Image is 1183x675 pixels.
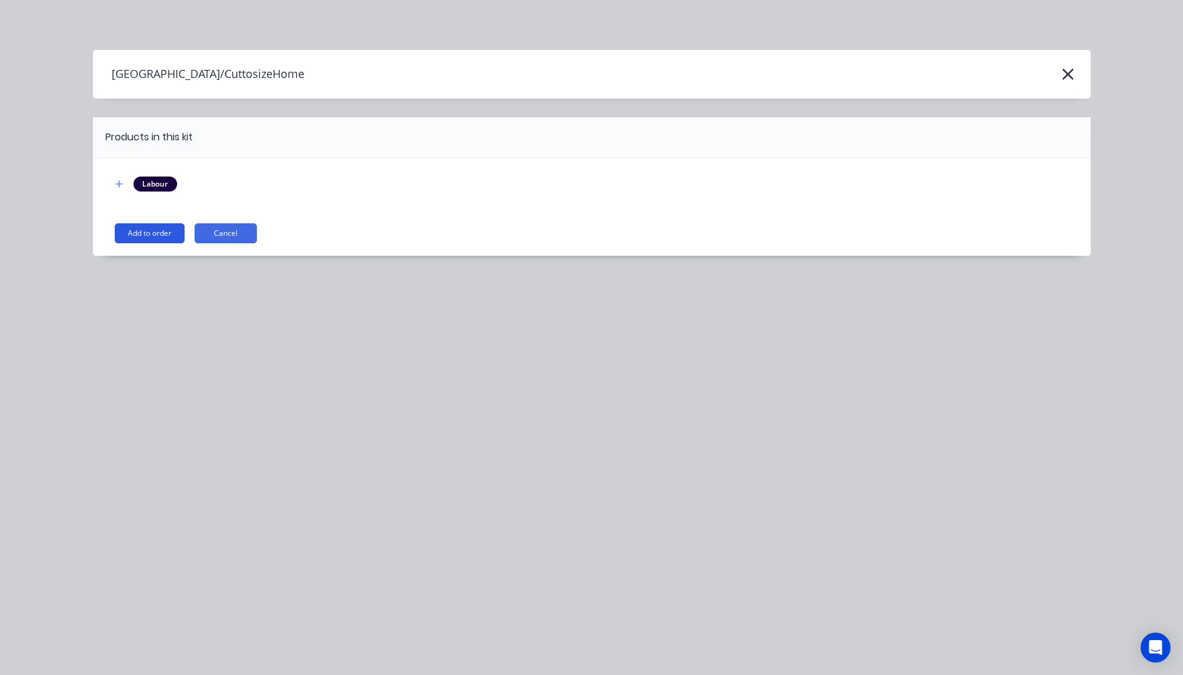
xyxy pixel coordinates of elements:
[1141,633,1171,663] div: Open Intercom Messenger
[195,223,257,243] button: Cancel
[115,223,185,243] button: Add to order
[105,130,193,145] div: Products in this kit
[133,177,177,192] div: Labour
[93,62,304,86] h4: [GEOGRAPHIC_DATA]/CuttosizeHome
